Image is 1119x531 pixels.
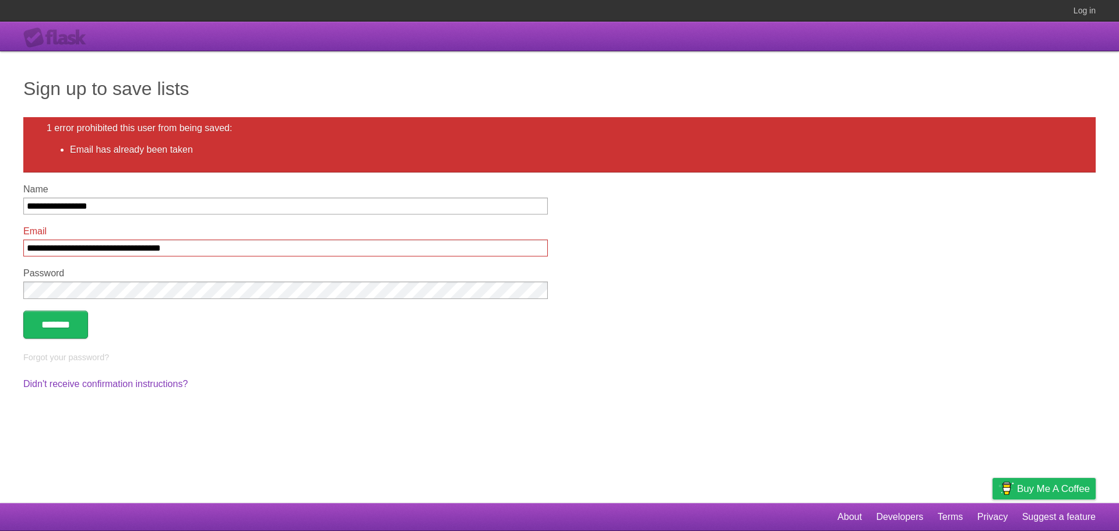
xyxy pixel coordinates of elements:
[23,75,1096,103] h1: Sign up to save lists
[977,506,1008,528] a: Privacy
[876,506,923,528] a: Developers
[23,27,93,48] div: Flask
[993,478,1096,500] a: Buy me a coffee
[47,123,1072,133] h2: 1 error prohibited this user from being saved:
[23,268,548,279] label: Password
[23,184,548,195] label: Name
[938,506,963,528] a: Terms
[23,379,188,389] a: Didn't receive confirmation instructions?
[70,143,1072,157] li: Email has already been taken
[998,479,1014,498] img: Buy me a coffee
[1022,506,1096,528] a: Suggest a feature
[23,353,109,362] a: Forgot your password?
[1017,479,1090,499] span: Buy me a coffee
[838,506,862,528] a: About
[23,226,548,237] label: Email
